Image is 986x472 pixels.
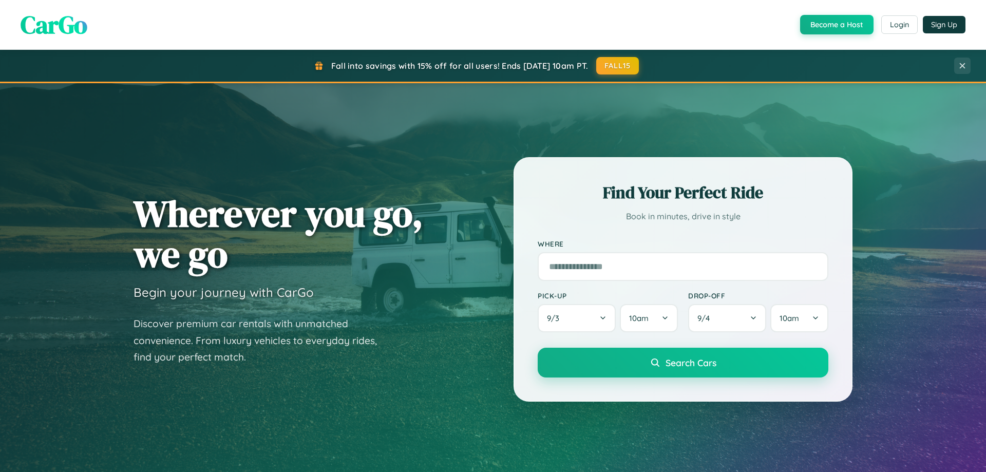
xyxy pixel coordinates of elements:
[620,304,678,332] button: 10am
[538,348,828,377] button: Search Cars
[881,15,918,34] button: Login
[770,304,828,332] button: 10am
[538,304,616,332] button: 9/3
[134,193,423,274] h1: Wherever you go, we go
[538,239,828,248] label: Where
[547,313,564,323] span: 9 / 3
[538,209,828,224] p: Book in minutes, drive in style
[923,16,965,33] button: Sign Up
[331,61,589,71] span: Fall into savings with 15% off for all users! Ends [DATE] 10am PT.
[780,313,799,323] span: 10am
[629,313,649,323] span: 10am
[800,15,874,34] button: Become a Host
[538,291,678,300] label: Pick-up
[134,285,314,300] h3: Begin your journey with CarGo
[688,304,766,332] button: 9/4
[688,291,828,300] label: Drop-off
[666,357,716,368] span: Search Cars
[538,181,828,204] h2: Find Your Perfect Ride
[697,313,715,323] span: 9 / 4
[134,315,390,366] p: Discover premium car rentals with unmatched convenience. From luxury vehicles to everyday rides, ...
[21,8,87,42] span: CarGo
[596,57,639,74] button: FALL15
